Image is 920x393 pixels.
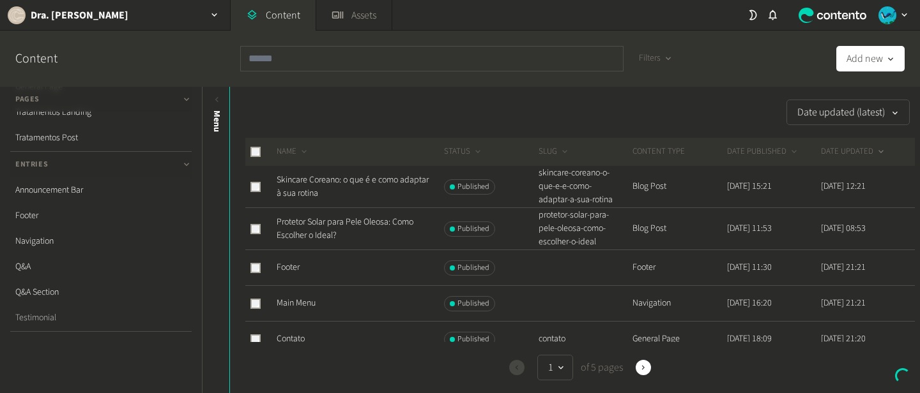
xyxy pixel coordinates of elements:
[277,145,309,158] button: NAME
[821,332,866,345] time: [DATE] 21:20
[727,332,772,345] time: [DATE] 18:09
[632,286,726,322] td: Navigation
[457,181,489,193] span: Published
[444,145,483,158] button: STATUS
[457,262,489,274] span: Published
[277,261,300,274] a: Footer
[15,159,48,170] span: Entries
[786,100,910,125] button: Date updated (latest)
[821,145,886,158] button: DATE UPDATED
[8,6,26,24] img: Dra. Caroline Cha
[10,100,192,125] a: Tratamentos Landing
[10,203,192,228] a: Footer
[457,298,489,309] span: Published
[15,49,87,68] h2: Content
[632,322,726,357] td: General Page
[821,297,866,309] time: [DATE] 21:21
[639,52,661,65] span: Filters
[632,138,726,166] th: CONTENT TYPE
[727,180,772,193] time: [DATE] 15:21
[629,46,683,71] button: Filters
[878,6,896,24] img: andréia c.
[538,166,632,208] td: skincare-coreano-o-que-e-e-como-adaptar-a-sua-rotina
[539,145,570,158] button: SLUG
[632,250,726,286] td: Footer
[277,216,413,242] a: Protetor Solar para Pele Oleosa: Como Escolher o Ideal?
[277,297,316,309] a: Main Menu
[578,360,623,375] span: of 5 pages
[632,166,726,208] td: Blog Post
[632,208,726,250] td: Blog Post
[10,305,192,330] a: Testimonial
[10,177,192,203] a: Announcement Bar
[538,208,632,250] td: protetor-solar-para-pele-oleosa-como-escolher-o-ideal
[10,279,192,305] a: Q&A Section
[727,145,799,158] button: DATE PUBLISHED
[537,355,573,380] button: 1
[10,125,192,151] a: Tratamentos Post
[277,174,429,200] a: Skincare Coreano: o que é e como adaptar à sua rotina
[727,297,772,309] time: [DATE] 16:20
[821,222,866,235] time: [DATE] 08:53
[821,261,866,274] time: [DATE] 21:21
[15,94,40,105] span: Pages
[727,222,772,235] time: [DATE] 11:53
[277,332,305,345] a: Contato
[457,223,489,235] span: Published
[31,8,128,23] h2: Dra. [PERSON_NAME]
[10,254,192,279] a: Q&A
[727,261,772,274] time: [DATE] 11:30
[836,46,905,71] button: Add new
[10,228,192,254] a: Navigation
[457,334,489,345] span: Published
[210,110,224,132] span: Menu
[821,180,866,193] time: [DATE] 12:21
[538,322,632,357] td: contato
